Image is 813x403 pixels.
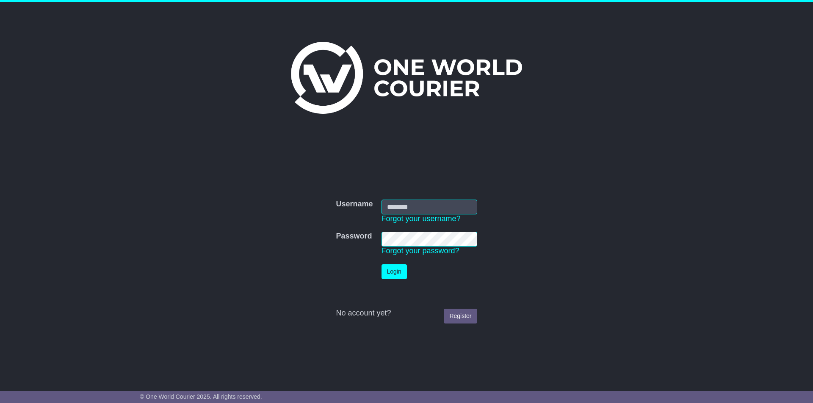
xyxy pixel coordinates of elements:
button: Login [382,264,407,279]
label: Username [336,200,373,209]
a: Forgot your username? [382,214,461,223]
label: Password [336,232,372,241]
div: No account yet? [336,309,477,318]
img: One World [291,42,522,114]
span: © One World Courier 2025. All rights reserved. [140,393,262,400]
a: Forgot your password? [382,247,459,255]
a: Register [444,309,477,323]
